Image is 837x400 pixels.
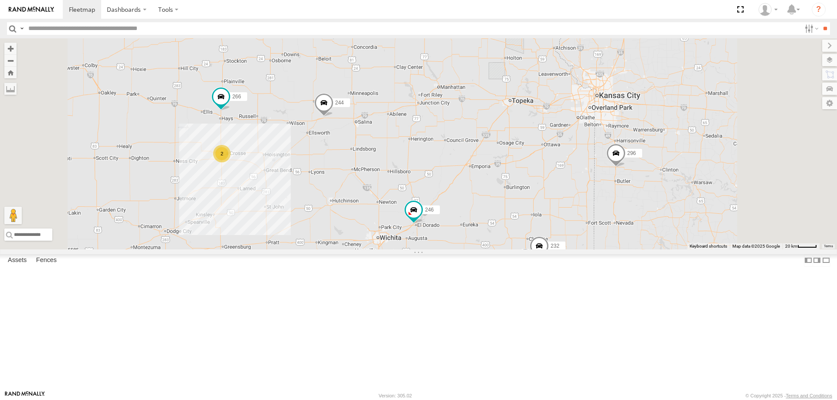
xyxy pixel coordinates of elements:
label: Map Settings [822,97,837,109]
a: Terms [824,245,833,248]
button: Zoom in [4,43,17,54]
span: 246 [425,207,434,213]
label: Assets [3,254,31,266]
div: Version: 305.02 [379,393,412,398]
img: rand-logo.svg [9,7,54,13]
span: Map data ©2025 Google [732,244,780,249]
i: ? [812,3,826,17]
div: 2 [213,145,231,162]
a: Terms and Conditions [786,393,832,398]
label: Fences [32,254,61,266]
label: Dock Summary Table to the Right [813,254,821,267]
a: Visit our Website [5,391,45,400]
span: 244 [335,99,344,105]
button: Zoom out [4,54,17,67]
div: Shane Miller [755,3,781,16]
label: Dock Summary Table to the Left [804,254,813,267]
button: Keyboard shortcuts [690,243,727,249]
span: 232 [551,243,559,249]
span: 20 km [785,244,797,249]
label: Hide Summary Table [822,254,830,267]
label: Search Query [18,22,25,35]
button: Map Scale: 20 km per 41 pixels [783,243,820,249]
button: Zoom Home [4,67,17,78]
label: Measure [4,83,17,95]
label: Search Filter Options [801,22,820,35]
span: 296 [627,150,636,156]
span: 266 [232,94,241,100]
div: © Copyright 2025 - [745,393,832,398]
button: Drag Pegman onto the map to open Street View [4,207,22,224]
